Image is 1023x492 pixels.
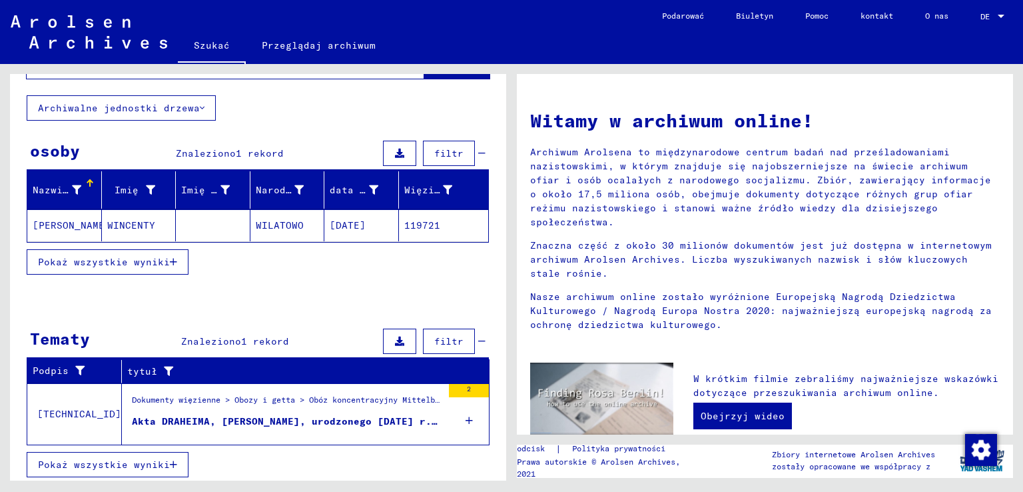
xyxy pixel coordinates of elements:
[33,184,81,196] font: Nazwisko
[517,442,555,456] a: odcisk
[236,147,284,159] font: 1 rekord
[37,408,121,420] font: [TECHNICAL_ID]
[805,11,829,21] font: Pomoc
[127,365,157,377] font: tytuł
[736,11,773,21] font: Biuletyn
[423,329,475,354] button: filtr
[115,184,139,196] font: Imię
[30,329,90,349] font: Tematy
[530,146,991,228] font: Archiwum Arolsena to międzynarodowe centrum badań nad prześladowaniami nazistowskimi, w którym zn...
[256,179,324,201] div: Narodziny
[33,219,111,231] font: [PERSON_NAME]
[27,249,188,275] button: Pokaż wszystkie wyniki
[404,219,440,231] font: 119721
[107,179,176,201] div: Imię
[30,141,80,161] font: osoby
[330,219,366,231] font: [DATE]
[572,443,665,453] font: Polityka prywatności
[38,459,170,471] font: Pokaż wszystkie wyniki
[925,11,948,21] font: O nas
[262,39,376,51] font: Przeglądaj archiwum
[330,184,414,196] font: data urodzenia
[107,219,155,231] font: WINCENTY
[404,184,464,196] font: Więzień nr
[561,442,681,456] a: Polityka prywatności
[11,15,167,49] img: Arolsen_neg.svg
[467,385,471,393] font: 2
[530,239,992,279] font: Znaczna część z około 30 milionów dokumentów jest już dostępna w internetowym archiwum Arolsen Ar...
[33,179,101,201] div: Nazwisko
[256,184,310,196] font: Narodziny
[27,452,188,477] button: Pokaż wszystkie wyniki
[399,171,489,209] mat-header-cell: Więzień nr
[250,171,325,209] mat-header-cell: Narodziny
[957,444,1007,477] img: yv_logo.png
[434,335,464,347] font: filtr
[423,141,475,166] button: filtr
[693,403,792,429] a: Obejrzyj wideo
[517,443,545,453] font: odcisk
[404,179,473,201] div: Więzień nr
[530,109,813,132] font: Witamy w archiwum online!
[246,29,392,61] a: Przeglądaj archiwum
[127,361,473,382] div: tytuł
[701,410,785,422] font: Obejrzyj wideo
[517,457,680,479] font: Prawa autorskie © Arolsen Archives, 2021
[33,365,69,377] font: Podpis
[693,373,998,399] font: W krótkim filmie zebraliśmy najważniejsze wskazówki dotyczące przeszukiwania archiwum online.
[181,179,250,201] div: Imię rodowe
[38,102,200,114] font: Archiwalne jednostki drzewa
[965,434,997,466] img: Zmiana zgody
[38,256,170,268] font: Pokaż wszystkie wyniki
[241,335,289,347] font: 1 rekord
[555,443,561,455] font: |
[181,184,247,196] font: Imię rodowe
[980,11,990,21] font: DE
[256,219,304,231] font: WILATOWO
[176,147,236,159] font: Znaleziono
[194,39,230,51] font: Szukać
[102,171,176,209] mat-header-cell: Imię
[132,415,551,427] font: Akta DRAHEIMA, [PERSON_NAME], urodzonego [DATE] r. w [GEOGRAPHIC_DATA]
[772,461,930,471] font: zostały opracowane we współpracy z
[178,29,246,64] a: Szukać
[176,171,250,209] mat-header-cell: Imię rodowe
[33,361,121,382] div: Podpis
[530,291,992,331] font: Nasze archiwum online zostało wyróżnione Europejską Nagrodą Dziedzictwa Kulturowego / Nagrodą Eur...
[860,11,893,21] font: kontakt
[662,11,704,21] font: Podarować
[772,449,935,459] font: Zbiory internetowe Arolsen Archives
[434,147,464,159] font: filtr
[324,171,399,209] mat-header-cell: data urodzenia
[181,335,241,347] font: Znaleziono
[330,179,398,201] div: data urodzenia
[27,95,216,121] button: Archiwalne jednostki drzewa
[530,363,673,441] img: video.jpg
[27,171,102,209] mat-header-cell: Nazwisko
